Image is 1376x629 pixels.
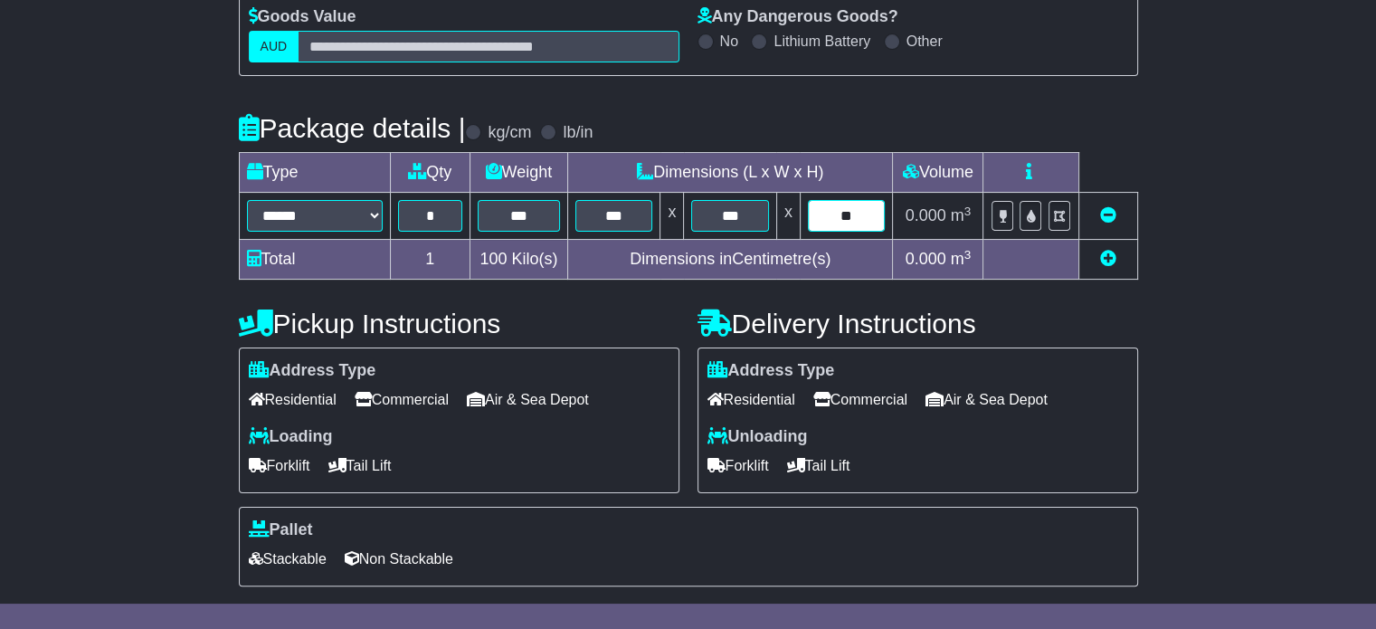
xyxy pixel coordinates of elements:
label: AUD [249,31,299,62]
span: 0.000 [906,250,946,268]
label: Lithium Battery [773,33,870,50]
sup: 3 [964,205,972,218]
td: Total [239,240,390,280]
label: Address Type [249,361,376,381]
td: x [776,193,800,240]
h4: Pickup Instructions [239,309,679,338]
label: Loading [249,427,333,447]
h4: Delivery Instructions [697,309,1138,338]
td: Type [239,153,390,193]
span: Air & Sea Depot [925,386,1048,414]
span: Air & Sea Depot [467,386,589,414]
span: Commercial [813,386,907,414]
span: Stackable [249,545,327,573]
label: kg/cm [488,123,531,143]
td: Volume [893,153,983,193]
label: Address Type [707,361,835,381]
span: Non Stackable [345,545,453,573]
h4: Package details | [239,113,466,143]
span: Commercial [355,386,449,414]
label: Any Dangerous Goods? [697,7,898,27]
sup: 3 [964,248,972,262]
td: Qty [390,153,470,193]
span: m [951,250,972,268]
td: Weight [470,153,567,193]
td: x [660,193,684,240]
span: Forklift [249,452,310,480]
a: Add new item [1100,250,1116,268]
span: Residential [707,386,795,414]
td: Kilo(s) [470,240,567,280]
label: Other [906,33,943,50]
label: lb/in [563,123,593,143]
td: Dimensions in Centimetre(s) [567,240,892,280]
label: Goods Value [249,7,356,27]
a: Remove this item [1100,206,1116,224]
label: Pallet [249,520,313,540]
span: 100 [479,250,507,268]
span: Tail Lift [328,452,392,480]
label: No [720,33,738,50]
td: 1 [390,240,470,280]
span: Residential [249,386,337,414]
span: Forklift [707,452,769,480]
label: Unloading [707,427,808,447]
span: m [951,206,972,224]
span: Tail Lift [787,452,850,480]
span: 0.000 [906,206,946,224]
td: Dimensions (L x W x H) [567,153,892,193]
